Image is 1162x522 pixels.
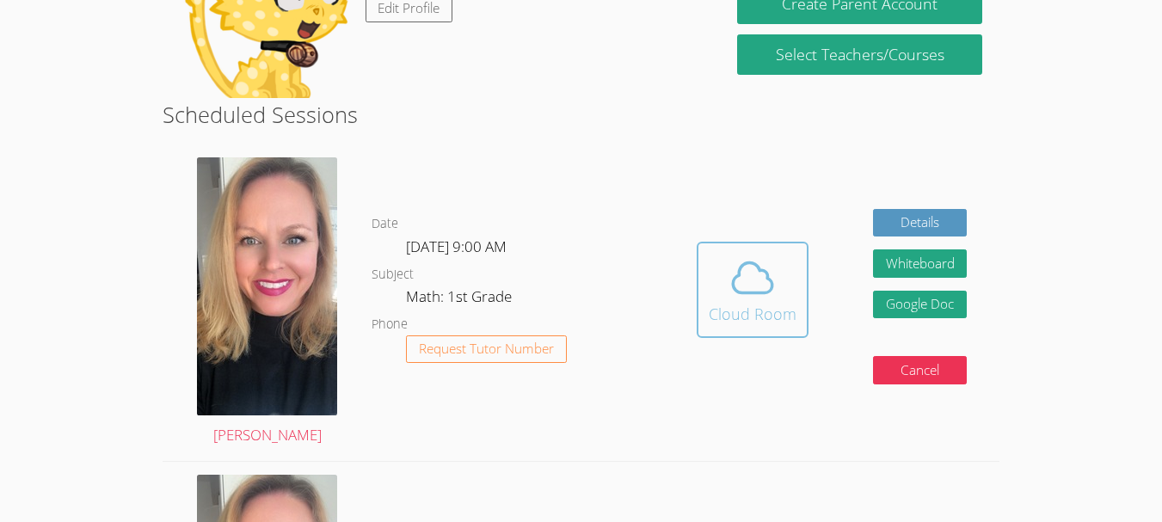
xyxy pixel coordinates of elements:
[372,264,414,286] dt: Subject
[197,157,337,415] img: avatar.png
[197,157,337,448] a: [PERSON_NAME]
[372,213,398,235] dt: Date
[163,98,999,131] h2: Scheduled Sessions
[737,34,982,75] a: Select Teachers/Courses
[873,356,968,384] button: Cancel
[419,342,554,355] span: Request Tutor Number
[406,285,515,314] dd: Math: 1st Grade
[697,242,808,338] button: Cloud Room
[873,291,968,319] a: Google Doc
[406,335,567,364] button: Request Tutor Number
[372,314,408,335] dt: Phone
[709,302,796,326] div: Cloud Room
[873,249,968,278] button: Whiteboard
[406,236,507,256] span: [DATE] 9:00 AM
[873,209,968,237] a: Details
